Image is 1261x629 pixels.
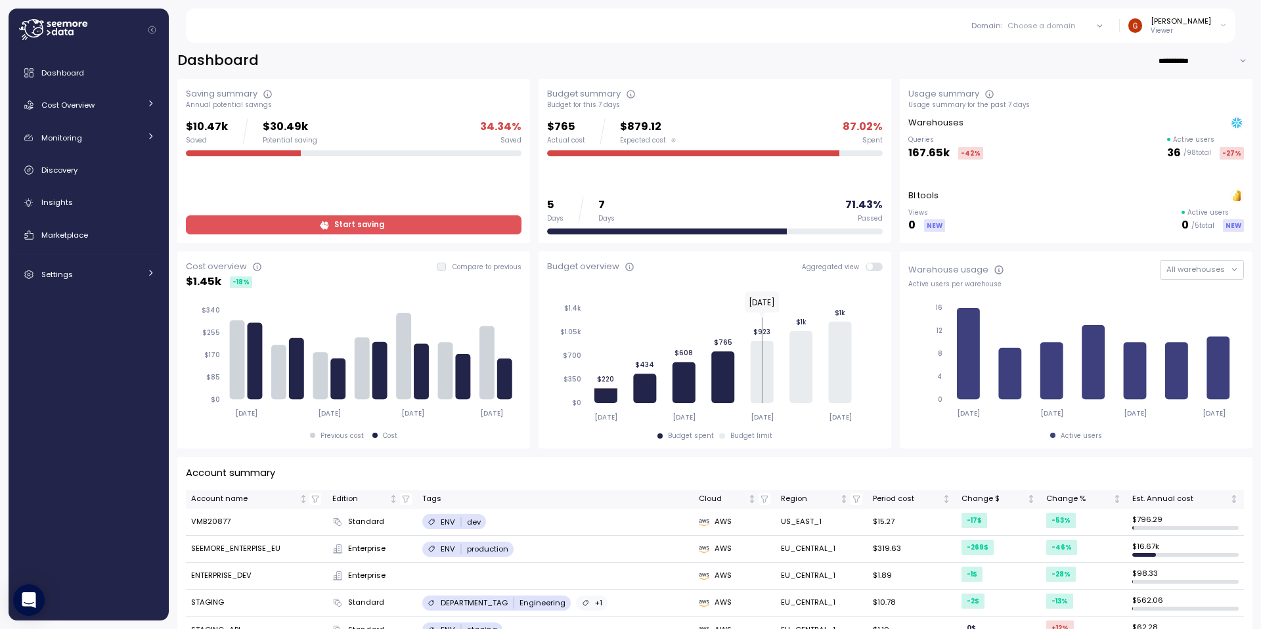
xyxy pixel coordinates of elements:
[795,318,806,326] tspan: $1k
[620,136,666,145] span: Expected cost
[177,51,259,70] h2: Dashboard
[908,144,950,162] p: 167.65k
[908,116,963,129] p: Warehouses
[186,590,327,617] td: STAGING
[319,409,342,418] tspan: [DATE]
[348,597,384,609] span: Standard
[547,136,585,145] div: Actual cost
[1173,135,1214,144] p: Active users
[868,536,957,563] td: $319.63
[1124,409,1147,418] tspan: [DATE]
[868,563,957,590] td: $1.89
[924,219,945,232] div: NEW
[186,536,327,563] td: SEEMORE_ENTERPISE_EU
[480,118,521,136] p: 34.34 %
[935,303,942,312] tspan: 16
[41,100,95,110] span: Cost Overview
[500,136,521,145] div: Saved
[908,280,1244,289] div: Active users per warehouse
[334,216,384,234] span: Start saving
[547,214,564,223] div: Days
[402,409,425,418] tspan: [DATE]
[383,431,397,441] div: Cost
[1046,513,1076,528] div: -53 %
[776,536,868,563] td: EU_CENTRAL_1
[1167,144,1181,162] p: 36
[908,87,979,100] div: Usage summary
[908,189,939,202] p: BI tools
[14,222,164,248] a: Marketplace
[1046,493,1111,505] div: Change %
[1113,494,1122,504] div: Not sorted
[321,431,364,441] div: Previous cost
[191,493,297,505] div: Account name
[936,326,942,335] tspan: 12
[481,409,504,418] tspan: [DATE]
[938,395,942,404] tspan: 0
[186,563,327,590] td: ENTERPRISE_DEV
[668,431,714,441] div: Budget spent
[598,214,615,223] div: Days
[204,351,220,359] tspan: $170
[186,509,327,536] td: VMB20877
[694,490,776,509] th: CloudNot sorted
[1187,208,1229,217] p: Active users
[908,100,1244,110] div: Usage summary for the past 7 days
[868,490,957,509] th: Period costNot sorted
[186,136,228,145] div: Saved
[598,196,615,214] p: 7
[873,493,940,505] div: Period cost
[1061,431,1102,441] div: Active users
[1220,147,1244,160] div: -27 %
[453,263,521,272] p: Compare to previous
[845,196,883,214] p: 71.43 %
[299,494,308,504] div: Not sorted
[564,375,581,383] tspan: $350
[673,413,696,422] tspan: [DATE]
[202,306,220,314] tspan: $340
[186,273,221,291] p: $ 1.45k
[868,590,957,617] td: $10.78
[1203,409,1226,418] tspan: [DATE]
[41,197,73,207] span: Insights
[699,543,770,555] div: AWS
[858,214,883,223] div: Passed
[938,349,942,358] tspan: 8
[467,544,508,554] p: production
[348,516,384,528] span: Standard
[620,118,676,136] p: $879.12
[1223,219,1244,232] div: NEW
[962,540,994,555] div: -269 $
[962,493,1024,505] div: Change $
[572,399,581,407] tspan: $0
[1127,509,1244,536] td: $ 796.29
[1151,16,1211,26] div: [PERSON_NAME]
[1128,18,1142,32] img: ACg8ocLKaYDviUPah3rtxH5UwjjY72o64jHvwHWrTca229PuxngaKQ=s96-c
[348,543,386,555] span: Enterprise
[1229,494,1239,504] div: Not sorted
[1046,540,1077,555] div: -46 %
[14,125,164,151] a: Monitoring
[547,196,564,214] p: 5
[1041,409,1064,418] tspan: [DATE]
[186,260,247,273] div: Cost overview
[263,118,317,136] p: $30.49k
[1041,490,1127,509] th: Change %Not sorted
[332,493,387,505] div: Edition
[348,570,386,582] span: Enterprise
[144,25,160,35] button: Collapse navigation
[186,118,228,136] p: $10.47k
[635,360,654,369] tspan: $434
[564,304,581,313] tspan: $1.4k
[699,597,770,609] div: AWS
[829,413,852,422] tspan: [DATE]
[467,517,481,527] p: dev
[326,490,417,509] th: EditionNot sorted
[41,165,77,175] span: Discovery
[802,263,866,271] span: Aggregated view
[186,466,275,481] p: Account summary
[958,147,983,160] div: -42 %
[1027,494,1036,504] div: Not sorted
[41,230,88,240] span: Marketplace
[594,413,617,422] tspan: [DATE]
